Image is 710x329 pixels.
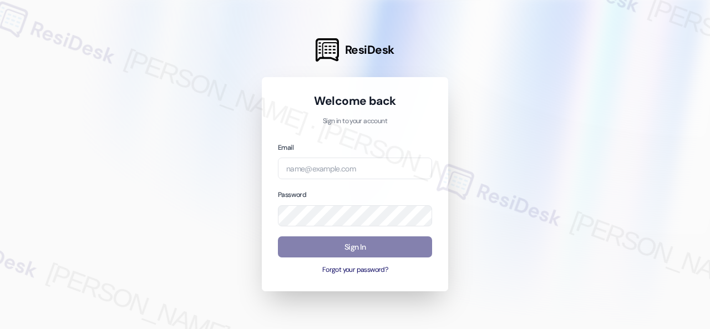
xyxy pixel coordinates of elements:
label: Email [278,143,293,152]
p: Sign in to your account [278,117,432,126]
input: name@example.com [278,158,432,179]
img: ResiDesk Logo [316,38,339,62]
button: Sign In [278,236,432,258]
button: Forgot your password? [278,265,432,275]
span: ResiDesk [345,42,394,58]
h1: Welcome back [278,93,432,109]
label: Password [278,190,306,199]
